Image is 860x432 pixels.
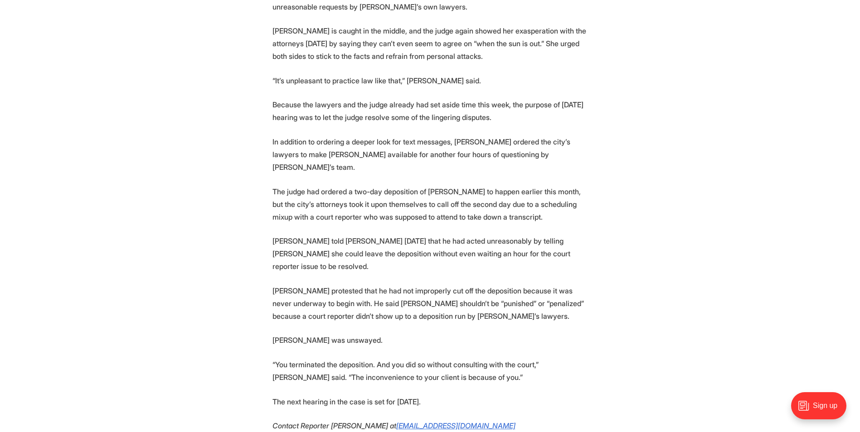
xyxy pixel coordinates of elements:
p: [PERSON_NAME] was unswayed. [272,334,588,346]
iframe: portal-trigger [783,388,860,432]
p: The next hearing in the case is set for [DATE]. [272,395,588,408]
p: “You terminated the deposition. And you did so without consulting with the court,” [PERSON_NAME] ... [272,358,588,384]
p: Because the lawyers and the judge already had set aside time this week, the purpose of [DATE] hea... [272,98,588,124]
p: [PERSON_NAME] protested that he had not improperly cut off the deposition because it was never un... [272,284,588,322]
p: “It’s unpleasant to practice law like that,” [PERSON_NAME] said. [272,74,588,87]
em: Contact Reporter [PERSON_NAME] at [272,421,396,430]
p: [PERSON_NAME] is caught in the middle, and the judge again showed her exasperation with the attor... [272,24,588,62]
a: [EMAIL_ADDRESS][DOMAIN_NAME] [396,421,515,430]
p: The judge had ordered a two-day deposition of [PERSON_NAME] to happen earlier this month, but the... [272,185,588,223]
p: In addition to ordering a deeper look for text messages, [PERSON_NAME] ordered the city’s lawyers... [272,135,588,173]
p: [PERSON_NAME] told [PERSON_NAME] [DATE] that he had acted unreasonably by telling [PERSON_NAME] s... [272,235,588,273]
